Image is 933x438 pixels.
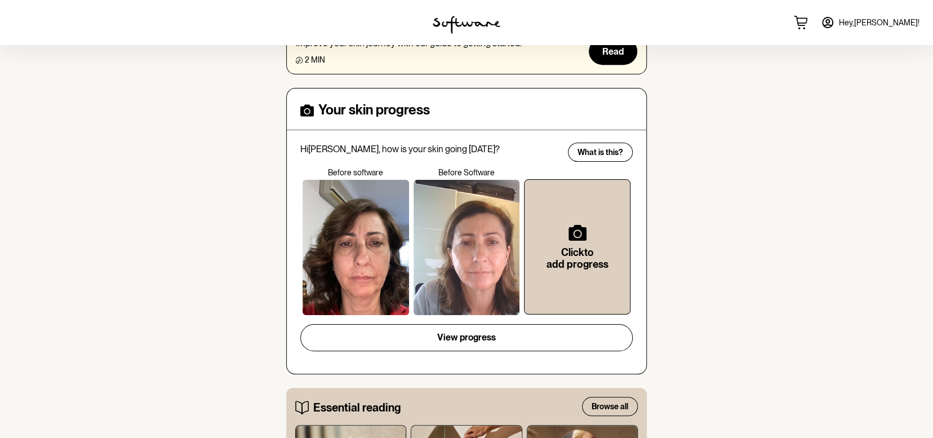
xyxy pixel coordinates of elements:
[300,324,633,351] button: View progress
[839,18,919,28] span: Hey, [PERSON_NAME] !
[437,332,496,343] span: View progress
[577,148,623,157] span: What is this?
[300,144,561,154] p: Hi [PERSON_NAME] , how is your skin going [DATE]?
[589,38,637,65] button: Read
[543,246,612,271] h6: Click to add progress
[433,16,500,34] img: software logo
[814,9,926,36] a: Hey,[PERSON_NAME]!
[300,168,411,178] p: Before software
[411,168,522,178] p: Before Software
[582,397,638,416] button: Browse all
[305,55,325,64] span: 2 min
[313,401,401,414] h5: Essential reading
[568,143,633,162] button: What is this?
[592,402,628,412] span: Browse all
[602,46,624,57] span: Read
[318,102,430,118] h4: Your skin progress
